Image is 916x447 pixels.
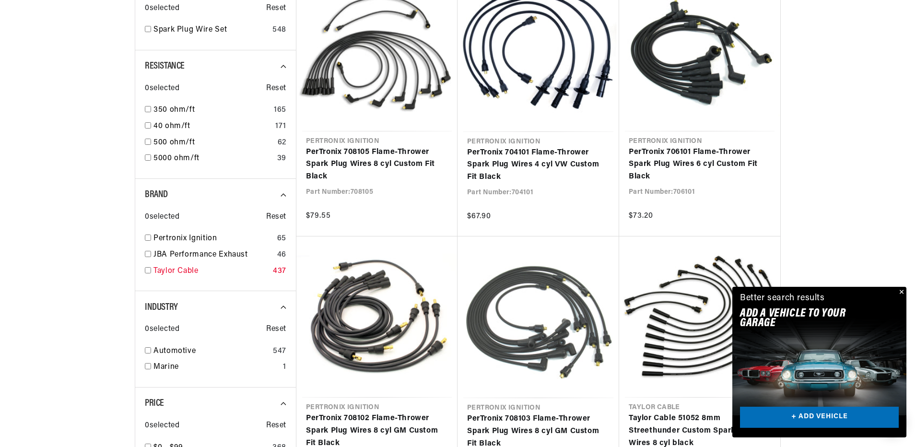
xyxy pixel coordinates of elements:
a: Spark Plug Wire Set [153,24,269,36]
span: Reset [266,82,286,95]
a: 40 ohm/ft [153,120,271,133]
a: Marine [153,361,279,374]
a: PerTronix 706101 Flame-Thrower Spark Plug Wires 6 cyl Custom Fit Black [629,146,771,183]
div: 171 [275,120,286,133]
a: + ADD VEHICLE [740,407,899,428]
div: 165 [274,104,286,117]
div: 437 [273,265,286,278]
a: PerTronix 704101 Flame-Thrower Spark Plug Wires 4 cyl VW Custom Fit Black [467,147,610,184]
span: Resistance [145,61,185,71]
a: JBA Performance Exhaust [153,249,273,261]
div: 548 [272,24,286,36]
span: Price [145,399,164,408]
span: 0 selected [145,2,179,15]
div: 62 [278,137,286,149]
span: Reset [266,2,286,15]
div: 1 [283,361,286,374]
div: 547 [273,345,286,358]
a: 350 ohm/ft [153,104,270,117]
span: 0 selected [145,323,179,336]
span: Industry [145,303,178,312]
button: Close [895,287,906,298]
span: Reset [266,323,286,336]
a: 5000 ohm/ft [153,153,273,165]
a: Pertronix Ignition [153,233,273,245]
a: Automotive [153,345,269,358]
div: 39 [277,153,286,165]
h2: Add A VEHICLE to your garage [740,309,875,329]
span: 0 selected [145,82,179,95]
a: 500 ohm/ft [153,137,274,149]
span: Brand [145,190,168,200]
span: 0 selected [145,420,179,432]
span: 0 selected [145,211,179,223]
div: Better search results [740,292,825,306]
a: Taylor Cable [153,265,269,278]
span: Reset [266,420,286,432]
a: PerTronix 708105 Flame-Thrower Spark Plug Wires 8 cyl Custom Fit Black [306,146,448,183]
div: 46 [277,249,286,261]
span: Reset [266,211,286,223]
div: 65 [277,233,286,245]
